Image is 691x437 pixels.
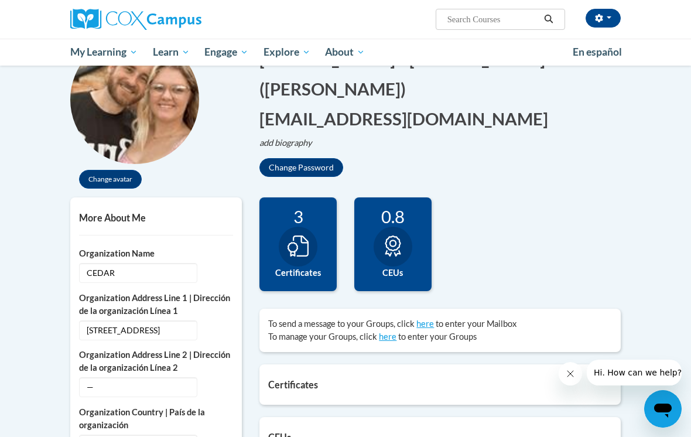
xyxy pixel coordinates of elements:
[268,379,612,390] h5: Certificates
[61,39,630,66] div: Main menu
[70,9,201,30] img: Cox Campus
[644,390,682,428] iframe: Button to launch messaging window
[363,206,423,227] div: 0.8
[264,45,310,59] span: Explore
[197,39,256,66] a: Engage
[325,45,365,59] span: About
[204,45,248,59] span: Engage
[79,349,233,374] label: Organization Address Line 2 | Dirección de la organización Línea 2
[70,35,199,164] img: profile avatar
[70,35,199,164] div: Click to change the profile picture
[79,406,233,432] label: Organization Country | País de la organización
[79,170,142,189] button: Change avatar
[259,138,312,148] i: add biography
[559,362,582,385] iframe: Close message
[573,46,622,58] span: En español
[79,212,233,223] h5: More About Me
[268,206,328,227] div: 3
[398,332,477,342] span: to enter your Groups
[586,9,621,28] button: Account Settings
[268,319,415,329] span: To send a message to your Groups, click
[318,39,373,66] a: About
[79,292,233,317] label: Organization Address Line 1 | Dirección de la organización Línea 1
[446,12,540,26] input: Search Courses
[540,12,557,26] button: Search
[79,320,197,340] span: [STREET_ADDRESS]
[565,40,630,64] a: En español
[268,332,377,342] span: To manage your Groups, click
[268,267,328,279] label: Certificates
[256,39,318,66] a: Explore
[259,107,556,131] button: Edit email address
[145,39,197,66] a: Learn
[79,263,197,283] span: CEDAR
[259,77,413,101] button: Edit screen name
[70,45,138,59] span: My Learning
[363,267,423,279] label: CEUs
[416,319,434,329] a: here
[259,136,321,149] button: Edit biography
[436,319,516,329] span: to enter your Mailbox
[79,377,197,397] span: —
[79,247,233,260] label: Organization Name
[587,360,682,385] iframe: Message from company
[153,45,190,59] span: Learn
[379,332,396,342] a: here
[63,39,145,66] a: My Learning
[259,158,343,177] button: Change Password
